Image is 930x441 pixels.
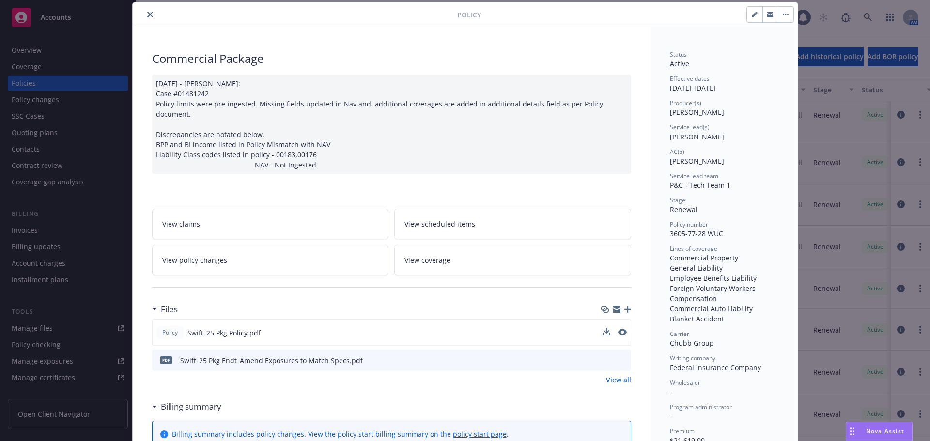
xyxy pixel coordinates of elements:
span: Swift_25 Pkg Policy.pdf [187,328,261,338]
span: Chubb Group [670,338,714,348]
button: Nova Assist [846,422,913,441]
span: Stage [670,196,685,204]
span: Program administrator [670,403,732,411]
div: Commercial Property [670,253,778,263]
span: Active [670,59,689,68]
h3: Files [161,303,178,316]
span: [PERSON_NAME] [670,156,724,166]
span: AC(s) [670,148,684,156]
div: Billing summary includes policy changes. View the policy start billing summary on the . [172,429,509,439]
div: Files [152,303,178,316]
span: 3605-77-28 WUC [670,229,723,238]
button: preview file [618,328,627,338]
span: - [670,387,672,396]
span: Producer(s) [670,99,701,107]
span: [PERSON_NAME] [670,132,724,141]
div: Billing summary [152,400,221,413]
button: download file [603,355,611,365]
div: General Liability [670,263,778,273]
span: Policy [160,328,180,337]
span: Effective dates [670,75,710,83]
span: View policy changes [162,255,227,265]
span: Lines of coverage [670,244,717,253]
span: Service lead team [670,172,718,180]
span: Nova Assist [866,427,904,435]
div: Commercial Auto Liability [670,304,778,314]
span: Premium [670,427,695,435]
span: Status [670,50,687,59]
a: View policy changes [152,245,389,275]
span: pdf [160,356,172,364]
a: View coverage [394,245,631,275]
h3: Billing summary [161,400,221,413]
div: Commercial Package [152,50,631,67]
span: Carrier [670,330,689,338]
span: [PERSON_NAME] [670,107,724,117]
a: View claims [152,209,389,239]
a: View all [606,375,631,385]
span: Wholesaler [670,379,700,387]
div: [DATE] - [DATE] [670,75,778,93]
span: Service lead(s) [670,123,710,131]
span: View coverage [404,255,450,265]
a: policy start page [453,429,507,439]
button: close [144,9,156,20]
div: Employee Benefits Liability [670,273,778,283]
span: - [670,411,672,421]
span: P&C - Tech Team 1 [670,181,730,190]
span: Writing company [670,354,715,362]
div: Blanket Accident [670,314,778,324]
div: Foreign Voluntary Workers Compensation [670,283,778,304]
div: Drag to move [846,422,858,441]
button: download file [603,328,610,338]
button: preview file [618,329,627,335]
span: Renewal [670,205,697,214]
a: View scheduled items [394,209,631,239]
button: download file [603,328,610,335]
div: [DATE] - [PERSON_NAME]: Case #01481242 Policy limits were pre-ingested. Missing fields updated in... [152,75,631,174]
div: Swift_25 Pkg Endt_Amend Exposures to Match Specs.pdf [180,355,363,365]
span: Policy [457,10,481,20]
span: View scheduled items [404,219,475,229]
span: View claims [162,219,200,229]
span: Federal Insurance Company [670,363,761,372]
span: Policy number [670,220,708,228]
button: preview file [619,355,627,365]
